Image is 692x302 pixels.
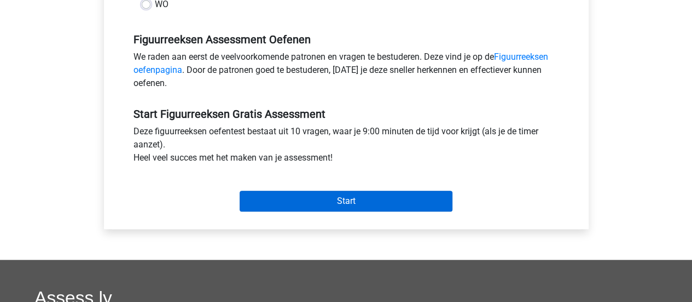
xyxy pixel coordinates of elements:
[240,191,452,212] input: Start
[125,50,567,94] div: We raden aan eerst de veelvoorkomende patronen en vragen te bestuderen. Deze vind je op de . Door...
[125,125,567,169] div: Deze figuurreeksen oefentest bestaat uit 10 vragen, waar je 9:00 minuten de tijd voor krijgt (als...
[133,33,559,46] h5: Figuurreeksen Assessment Oefenen
[133,107,559,121] h5: Start Figuurreeksen Gratis Assessment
